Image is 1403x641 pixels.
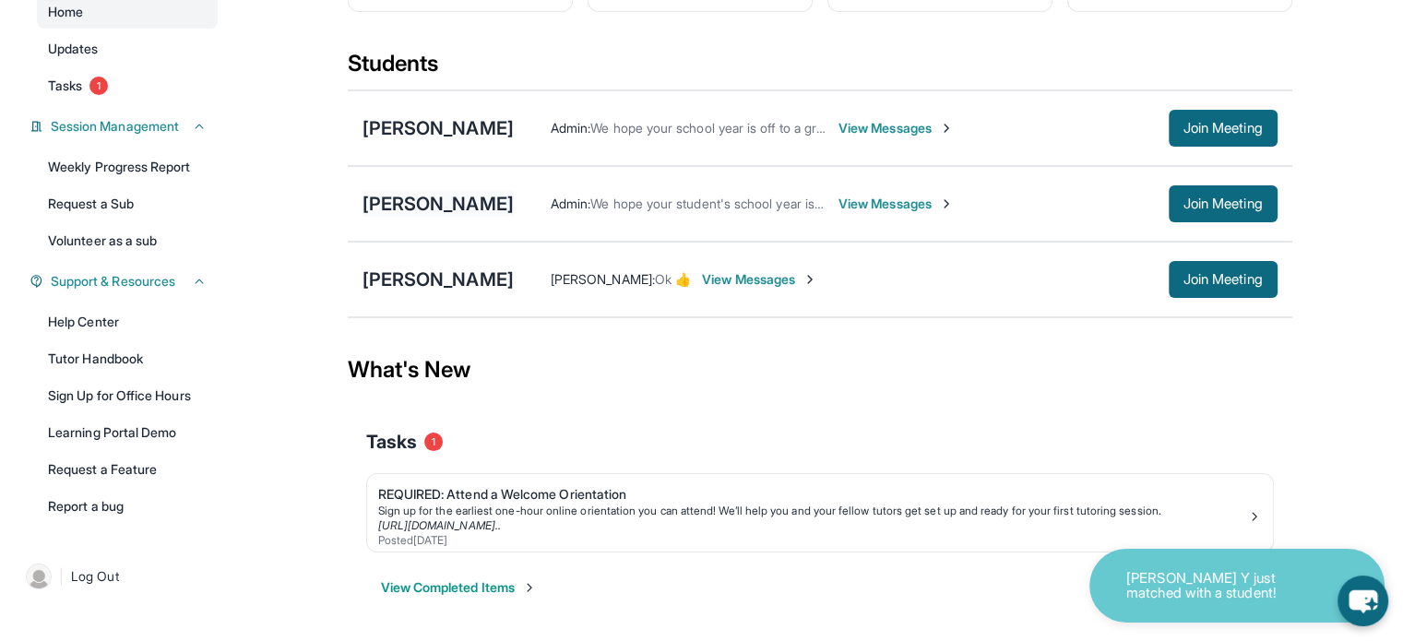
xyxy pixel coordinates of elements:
[551,271,655,287] span: [PERSON_NAME] :
[43,117,207,136] button: Session Management
[43,272,207,291] button: Support & Resources
[363,191,514,217] div: [PERSON_NAME]
[37,342,218,375] a: Tutor Handbook
[939,121,954,136] img: Chevron-Right
[51,272,175,291] span: Support & Resources
[37,150,218,184] a: Weekly Progress Report
[366,429,417,455] span: Tasks
[89,77,108,95] span: 1
[655,271,691,287] span: Ok 👍
[48,3,83,21] span: Home
[363,267,514,292] div: [PERSON_NAME]
[37,187,218,220] a: Request a Sub
[803,272,817,287] img: Chevron-Right
[1169,261,1278,298] button: Join Meeting
[838,119,954,137] span: View Messages
[363,115,514,141] div: [PERSON_NAME]
[48,77,82,95] span: Tasks
[348,49,1292,89] div: Students
[367,474,1273,552] a: REQUIRED: Attend a Welcome OrientationSign up for the earliest one-hour online orientation you ca...
[838,195,954,213] span: View Messages
[1169,110,1278,147] button: Join Meeting
[551,196,590,211] span: Admin :
[59,565,64,588] span: |
[1126,571,1311,601] p: [PERSON_NAME] Y just matched with a student!
[1169,185,1278,222] button: Join Meeting
[37,453,218,486] a: Request a Feature
[378,504,1247,518] div: Sign up for the earliest one-hour online orientation you can attend! We’ll help you and your fell...
[378,485,1247,504] div: REQUIRED: Attend a Welcome Orientation
[702,270,817,289] span: View Messages
[551,120,590,136] span: Admin :
[37,416,218,449] a: Learning Portal Demo
[26,564,52,589] img: user-img
[51,117,179,136] span: Session Management
[424,433,443,451] span: 1
[1183,123,1263,134] span: Join Meeting
[37,379,218,412] a: Sign Up for Office Hours
[381,578,537,597] button: View Completed Items
[1338,576,1388,626] button: chat-button
[378,533,1247,548] div: Posted [DATE]
[37,32,218,65] a: Updates
[939,196,954,211] img: Chevron-Right
[1183,274,1263,285] span: Join Meeting
[1183,198,1263,209] span: Join Meeting
[37,224,218,257] a: Volunteer as a sub
[48,40,99,58] span: Updates
[18,556,218,597] a: |Log Out
[37,69,218,102] a: Tasks1
[37,305,218,338] a: Help Center
[348,329,1292,410] div: What's New
[378,518,501,532] a: [URL][DOMAIN_NAME]..
[37,490,218,523] a: Report a bug
[71,567,119,586] span: Log Out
